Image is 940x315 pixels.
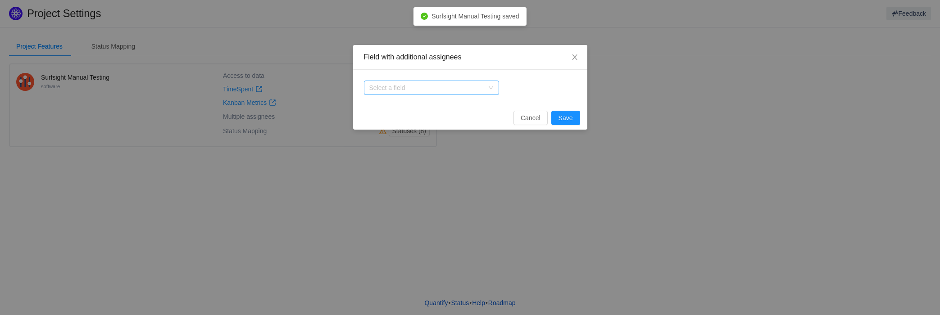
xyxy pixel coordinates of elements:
[488,85,494,91] i: icon: down
[562,45,587,70] button: Close
[421,13,428,20] i: icon: check-circle
[513,111,548,125] button: Cancel
[364,52,577,62] div: Field with additional assignees
[571,54,578,61] i: icon: close
[431,13,519,20] span: Surfsight Manual Testing saved
[551,111,580,125] button: Save
[369,83,484,92] div: Select a field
